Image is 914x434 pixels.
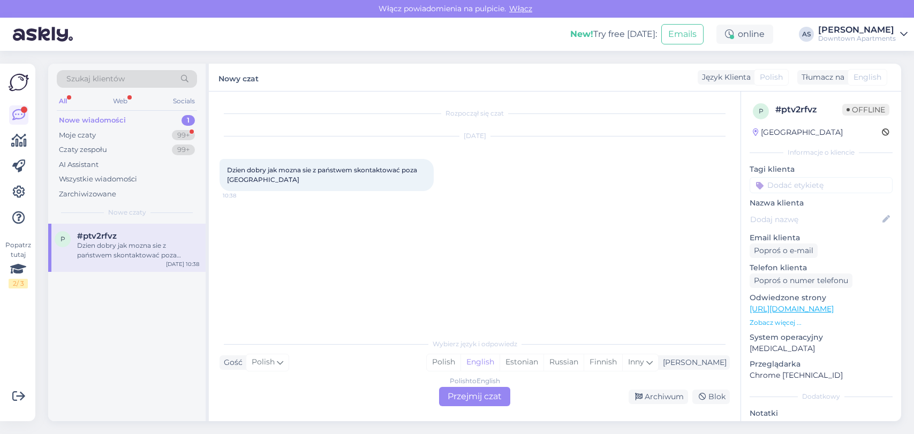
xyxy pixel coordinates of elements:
[77,241,199,260] div: Dzien dobry jak mozna sie z państwem skontaktować poza [GEOGRAPHIC_DATA]
[220,131,730,141] div: [DATE]
[659,357,727,368] div: [PERSON_NAME]
[59,144,107,155] div: Czaty zespołu
[460,354,500,370] div: English
[750,392,893,401] div: Dodatkowy
[500,354,543,370] div: Estonian
[853,72,881,83] span: English
[629,390,688,404] div: Archiwum
[750,318,893,328] p: Zobacz więcej ...
[842,104,889,116] span: Offline
[171,94,197,108] div: Socials
[759,107,764,115] span: p
[59,174,137,185] div: Wszystkie wiadomości
[750,370,893,381] p: Chrome [TECHNICAL_ID]
[692,390,730,404] div: Blok
[750,197,893,209] p: Nazwa klienta
[450,376,500,386] div: Polish to English
[220,357,243,368] div: Gość
[750,243,818,258] div: Poproś o e-mail
[661,24,704,44] button: Emails
[111,94,130,108] div: Web
[760,72,783,83] span: Polish
[59,130,96,141] div: Moje czaty
[775,103,842,116] div: # ptv2rfvz
[750,148,893,157] div: Informacje o kliencie
[818,26,896,34] div: [PERSON_NAME]
[252,356,275,368] span: Polish
[77,231,117,241] span: #ptv2rfvz
[818,34,896,43] div: Downtown Apartments
[716,25,773,44] div: online
[506,4,535,13] span: Włącz
[584,354,622,370] div: Finnish
[750,292,893,303] p: Odwiedzone strony
[750,164,893,175] p: Tagi klienta
[570,29,593,39] b: New!
[172,130,195,141] div: 99+
[797,72,844,83] div: Tłumacz na
[750,408,893,419] p: Notatki
[61,235,65,243] span: p
[750,214,880,225] input: Dodaj nazwę
[223,192,263,200] span: 10:38
[57,94,69,108] div: All
[227,166,419,184] span: Dzien dobry jak mozna sie z państwem skontaktować poza [GEOGRAPHIC_DATA]
[543,354,584,370] div: Russian
[220,109,730,118] div: Rozpoczął się czat
[66,73,125,85] span: Szukaj klientów
[753,127,843,138] div: [GEOGRAPHIC_DATA]
[427,354,460,370] div: Polish
[439,387,510,406] div: Przejmij czat
[570,28,657,41] div: Try free [DATE]:
[218,70,259,85] label: Nowy czat
[9,240,28,288] div: Popatrz tutaj
[818,26,908,43] a: [PERSON_NAME]Downtown Apartments
[750,343,893,354] p: [MEDICAL_DATA]
[172,144,195,155] div: 99+
[59,159,99,170] div: AI Assistant
[750,262,893,273] p: Telefon klienta
[750,332,893,343] p: System operacyjny
[108,208,146,217] span: Nowe czaty
[9,72,29,93] img: Askly Logo
[750,177,893,193] input: Dodać etykietę
[698,72,751,83] div: Język Klienta
[59,115,126,126] div: Nowe wiadomości
[220,339,730,349] div: Wybierz język i odpowiedz
[750,273,852,288] div: Poproś o numer telefonu
[182,115,195,126] div: 1
[750,304,834,314] a: [URL][DOMAIN_NAME]
[59,189,116,200] div: Zarchiwizowane
[166,260,199,268] div: [DATE] 10:38
[799,27,814,42] div: AS
[750,359,893,370] p: Przeglądarka
[9,279,28,288] div: 2 / 3
[750,232,893,243] p: Email klienta
[628,357,644,367] span: Inny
